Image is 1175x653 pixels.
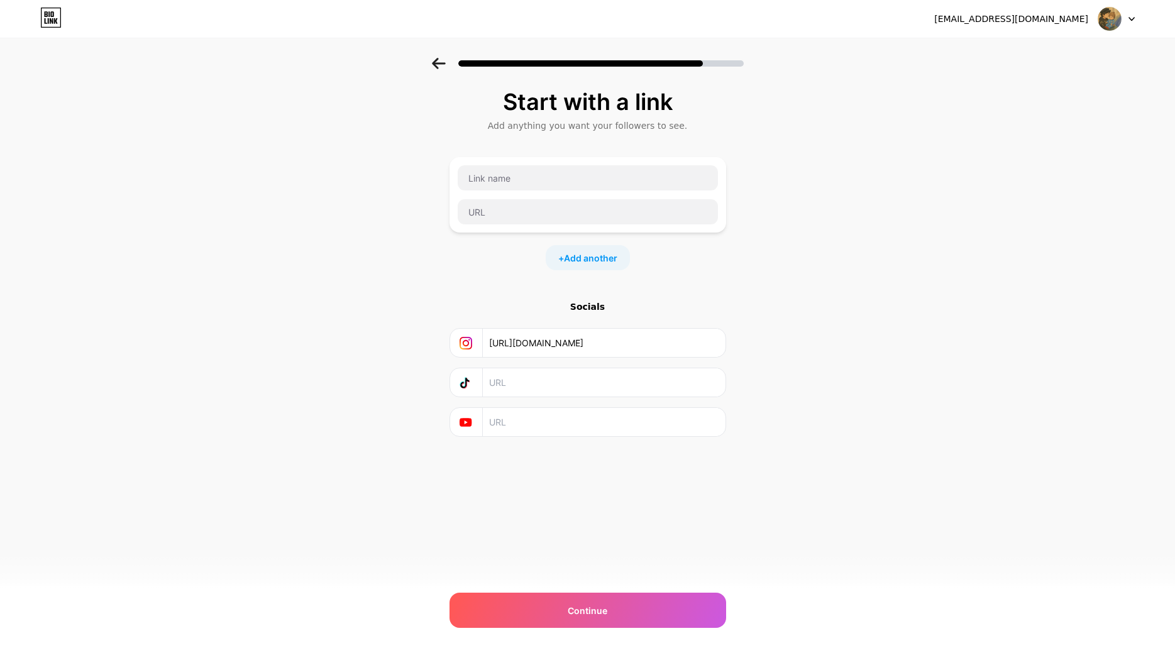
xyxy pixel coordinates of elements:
div: Socials [450,300,726,313]
input: Link name [458,165,718,190]
span: Continue [568,604,607,617]
input: URL [489,408,717,436]
div: [EMAIL_ADDRESS][DOMAIN_NAME] [934,13,1088,26]
div: Start with a link [456,89,720,114]
span: Add another [564,251,617,265]
div: + [546,245,630,270]
img: michojr [1098,7,1122,31]
input: URL [458,199,718,224]
input: URL [489,368,717,397]
input: URL [489,329,717,357]
div: Add anything you want your followers to see. [456,119,720,132]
